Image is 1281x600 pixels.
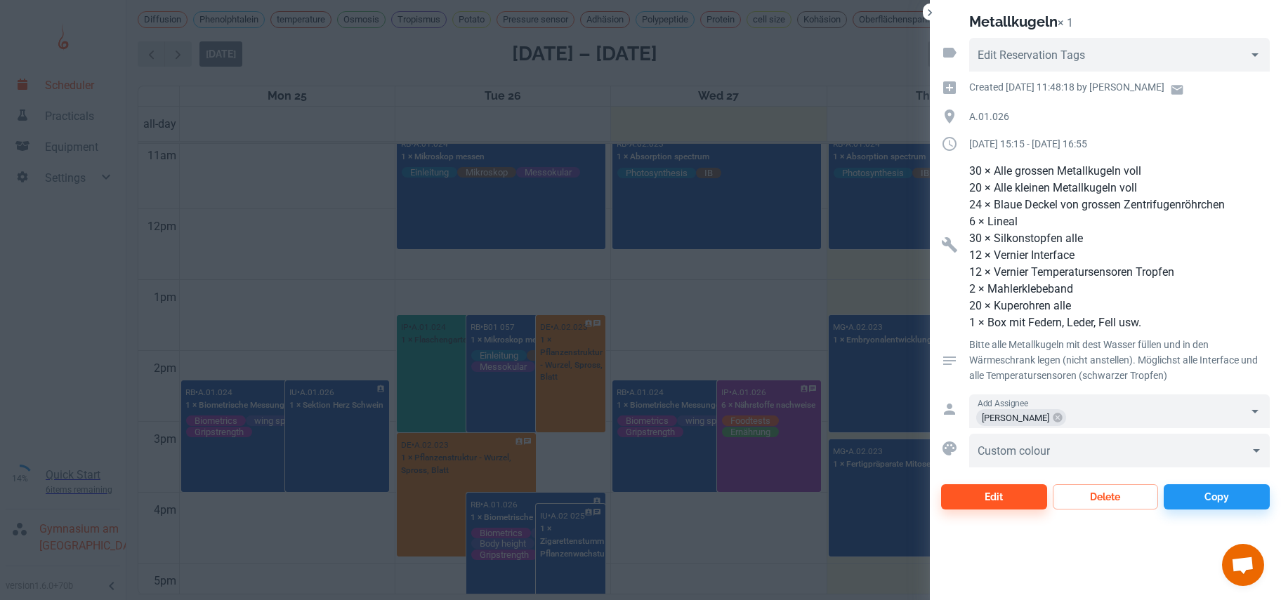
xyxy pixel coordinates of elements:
p: 1 × Box mit Federn, Leder, Fell usw. [969,314,1270,331]
p: × 1 [1058,16,1073,29]
svg: Duration [941,135,958,152]
div: [PERSON_NAME] [976,409,1066,426]
button: Open [1245,401,1265,421]
a: Email user [1164,77,1190,102]
svg: Activity comment [941,352,958,369]
p: 12 × Vernier Temperatursensoren Tropfen [969,264,1270,281]
button: Open [1245,45,1265,65]
h2: Metallkugeln [969,13,1058,30]
p: 6 × Lineal [969,213,1270,230]
p: A.01.026 [969,109,1270,124]
p: 24 × Blaue Deckel von grossen Zentrifugenröhrchen [969,196,1270,213]
span: [PERSON_NAME] [976,410,1055,426]
div: ​ [969,434,1270,467]
p: 30 × Silkonstopfen alle [969,230,1270,247]
svg: Custom colour [941,440,958,457]
p: 20 × Alle kleinen Metallkugeln voll [969,180,1270,196]
p: [DATE] 15:15 - [DATE] 16:55 [969,136,1270,152]
p: 20 × Kuperohren alle [969,298,1270,314]
svg: Reservation tags [941,44,958,61]
p: 12 × Vernier Interface [969,247,1270,264]
label: Add Assignee [978,397,1028,409]
p: 2 × Mahlerklebeband [969,281,1270,298]
p: 30 × Alle grossen Metallkugeln voll [969,163,1270,180]
button: Edit [941,484,1047,509]
svg: Location [941,108,958,125]
a: Chat öffnen [1222,544,1264,586]
svg: Assigned to [941,401,958,418]
p: Bitte alle Metallkugeln mit dest Wasser füllen und in den Wärmeschrank legen (nicht anstellen). M... [969,337,1270,383]
p: Created [DATE] 11:48:18 by [PERSON_NAME] [969,79,1164,95]
svg: Creation time [941,79,958,96]
button: Copy [1164,484,1270,509]
button: Delete [1053,484,1159,509]
svg: Resources [941,236,958,253]
button: Close [923,6,937,20]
